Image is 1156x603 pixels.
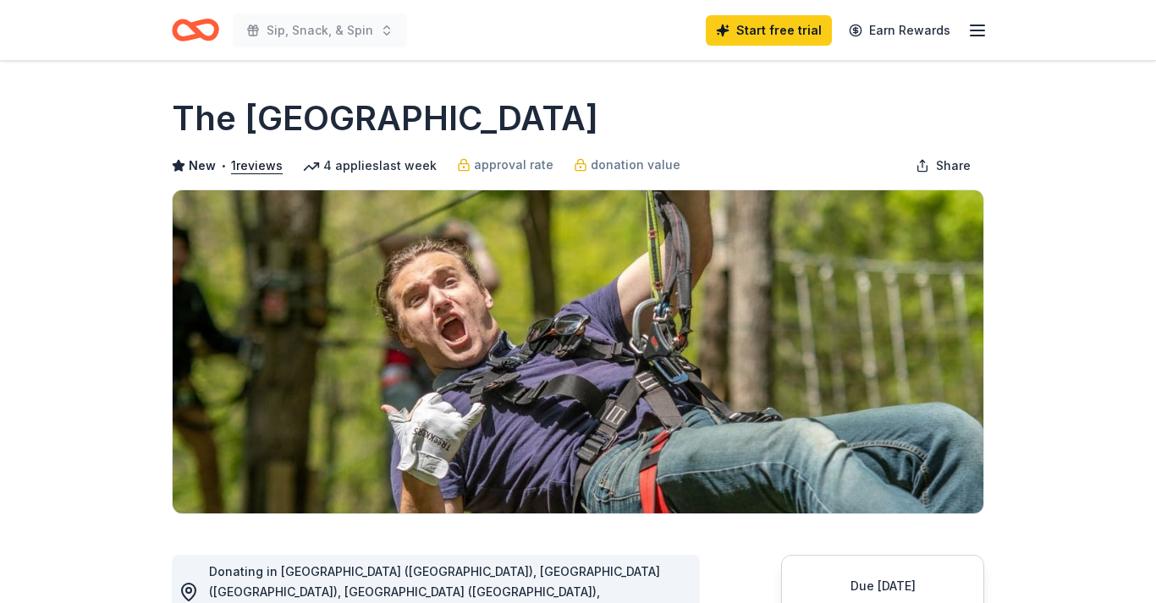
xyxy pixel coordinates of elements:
span: • [221,159,227,173]
span: Sip, Snack, & Spin [267,20,373,41]
span: Share [936,156,971,176]
button: 1reviews [231,156,283,176]
a: approval rate [457,155,553,175]
span: New [189,156,216,176]
button: Share [902,149,984,183]
a: Home [172,10,219,50]
a: Start free trial [706,15,832,46]
a: Earn Rewards [839,15,961,46]
div: Due [DATE] [802,576,963,596]
span: donation value [591,155,680,175]
span: approval rate [474,155,553,175]
a: donation value [574,155,680,175]
img: Image for The Adventure Park [173,190,983,513]
div: 4 applies last week [303,156,437,176]
button: Sip, Snack, & Spin [233,14,407,47]
h1: The [GEOGRAPHIC_DATA] [172,95,598,142]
